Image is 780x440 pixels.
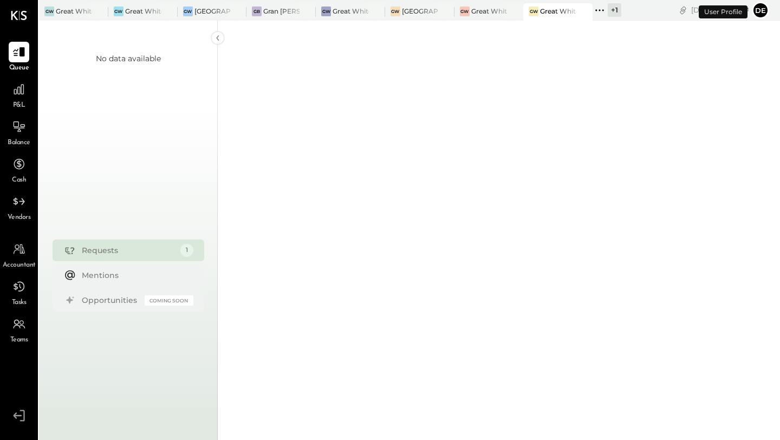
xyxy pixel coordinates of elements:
div: Mentions [82,270,188,281]
div: [GEOGRAPHIC_DATA] [194,7,231,16]
div: Opportunities [82,295,139,306]
div: Coming Soon [145,295,193,306]
span: P&L [13,101,25,111]
div: GW [321,7,331,16]
a: Balance [1,117,37,148]
div: GW [183,7,193,16]
span: Cash [12,176,26,185]
button: De [752,2,769,19]
div: User Profile [699,5,747,18]
span: Balance [8,138,30,148]
a: Accountant [1,239,37,270]
a: Cash [1,154,37,185]
div: GW [529,7,538,16]
div: + 1 [608,3,621,17]
span: Tasks [12,298,27,308]
div: Great White Venice [56,7,92,16]
a: Tasks [1,276,37,308]
span: Teams [10,335,28,345]
div: No data available [96,53,161,64]
div: Requests [82,245,175,256]
div: Great White Brentwood [540,7,576,16]
a: P&L [1,79,37,111]
a: Vendors [1,191,37,223]
a: Queue [1,42,37,73]
span: Vendors [8,213,31,223]
div: [GEOGRAPHIC_DATA] [402,7,438,16]
div: GW [391,7,400,16]
div: GW [44,7,54,16]
div: Great White Larchmont [471,7,508,16]
div: Gran [PERSON_NAME] [263,7,300,16]
span: Accountant [3,261,36,270]
div: GW [114,7,123,16]
div: Great White Holdings [125,7,161,16]
div: GW [460,7,470,16]
span: Queue [9,63,29,73]
div: [DATE] [691,5,749,15]
div: copy link [678,4,688,16]
a: Teams [1,314,37,345]
div: Great White Melrose [333,7,369,16]
div: 1 [180,244,193,257]
div: GB [252,7,262,16]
